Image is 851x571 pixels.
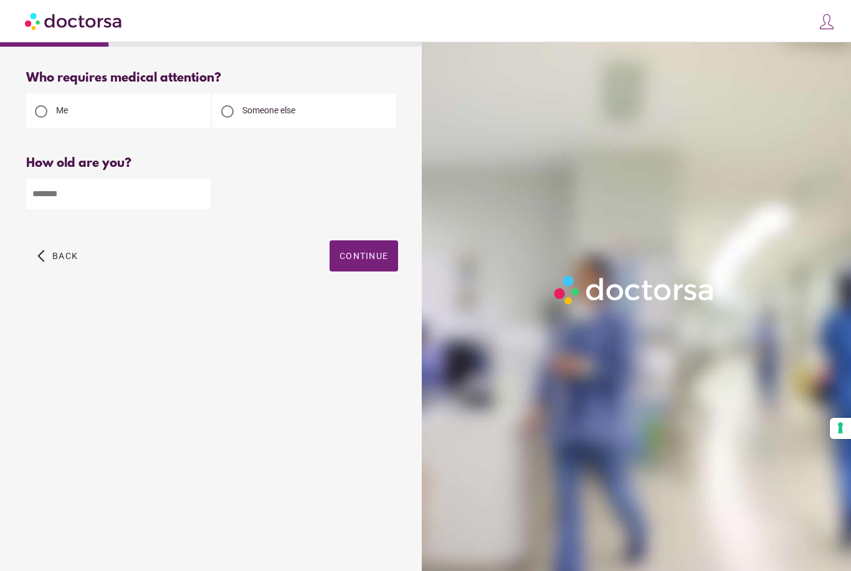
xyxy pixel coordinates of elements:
[25,7,123,35] img: Doctorsa.com
[818,13,835,31] img: icons8-customer-100.png
[32,240,83,271] button: arrow_back_ios Back
[549,271,720,309] img: Logo-Doctorsa-trans-White-partial-flat.png
[242,105,295,115] span: Someone else
[340,251,388,261] span: Continue
[26,156,398,171] div: How old are you?
[52,251,78,261] span: Back
[330,240,398,271] button: Continue
[56,105,68,115] span: Me
[26,71,398,85] div: Who requires medical attention?
[830,418,851,439] button: Your consent preferences for tracking technologies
